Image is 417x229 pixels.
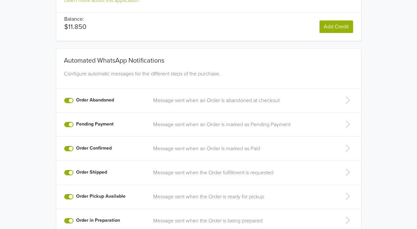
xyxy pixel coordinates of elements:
[153,97,330,104] a: Message sent when an Order is abandoned at checkout
[61,49,356,67] div: Automated WhatsApp Notifications
[153,193,330,201] a: Message sent when the Order is ready for pickup
[76,121,114,128] label: Pending Payment
[76,169,107,176] label: Order Shipped
[320,20,353,33] a: Add Credit
[153,121,330,129] a: Message sent when an Order is marked as Pending Payment
[153,169,330,177] a: Message sent when the Order fulfillment is requested
[76,217,120,224] label: Order in Preparation
[76,193,125,200] label: Order Pickup Available
[153,145,330,153] a: Message sent when an Order is marked as Paid
[76,145,112,152] label: Order Confirmed
[64,23,86,31] p: $11.850
[76,97,114,104] label: Order Abandoned
[61,70,356,86] div: Configure automatic messages for the different steps of the purchase.
[153,217,330,225] a: Message sent when the Order is being prepared
[64,15,86,23] p: Balance:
